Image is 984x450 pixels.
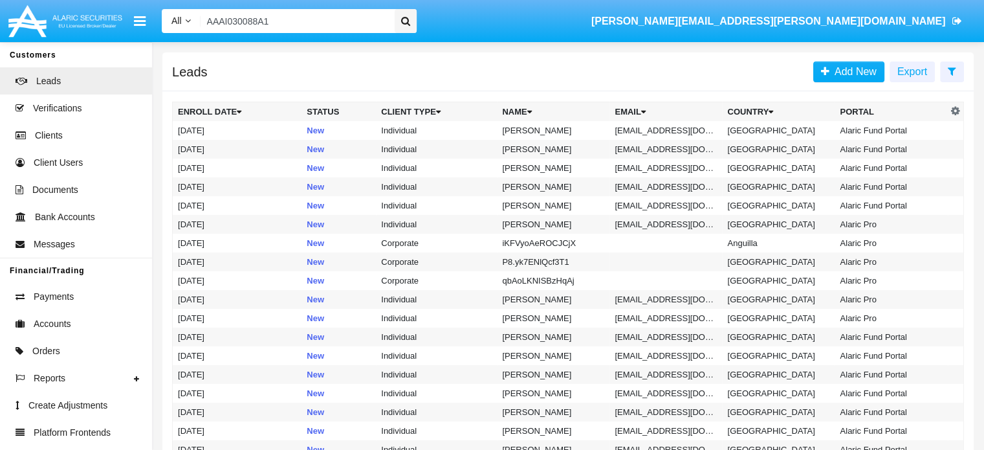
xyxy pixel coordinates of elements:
[173,365,302,384] td: [DATE]
[497,253,609,271] td: P8.yk7ENlQcf3T1
[722,290,835,309] td: [GEOGRAPHIC_DATA]
[376,403,497,422] td: Individual
[34,317,71,331] span: Accounts
[173,271,302,290] td: [DATE]
[376,121,497,140] td: Individual
[585,3,968,39] a: [PERSON_NAME][EMAIL_ADDRESS][PERSON_NAME][DOMAIN_NAME]
[722,253,835,271] td: [GEOGRAPHIC_DATA]
[835,196,947,215] td: Alaric Fund Portal
[376,159,497,177] td: Individual
[376,346,497,365] td: Individual
[722,215,835,234] td: [GEOGRAPHIC_DATA]
[376,271,497,290] td: Corporate
[497,403,609,422] td: [PERSON_NAME]
[34,426,111,440] span: Platform Frontends
[835,234,947,253] td: Alaric Pro
[609,215,722,234] td: [EMAIL_ADDRESS][DOMAIN_NAME]
[376,365,497,384] td: Individual
[35,129,63,142] span: Clients
[591,16,946,27] span: [PERSON_NAME][EMAIL_ADDRESS][PERSON_NAME][DOMAIN_NAME]
[301,253,376,271] td: New
[609,384,722,403] td: [EMAIL_ADDRESS][DOMAIN_NAME]
[722,346,835,365] td: [GEOGRAPHIC_DATA]
[835,159,947,177] td: Alaric Fund Portal
[609,422,722,440] td: [EMAIL_ADDRESS][DOMAIN_NAME]
[829,66,877,77] span: Add New
[376,290,497,309] td: Individual
[376,140,497,159] td: Individual
[835,215,947,234] td: Alaric Pro
[497,290,609,309] td: [PERSON_NAME]
[609,159,722,177] td: [EMAIL_ADDRESS][DOMAIN_NAME]
[34,238,75,251] span: Messages
[497,365,609,384] td: [PERSON_NAME]
[497,234,609,253] td: iKFVyoAeROCJCjX
[301,290,376,309] td: New
[34,290,74,304] span: Payments
[813,62,884,82] a: Add New
[722,309,835,328] td: [GEOGRAPHIC_DATA]
[173,234,302,253] td: [DATE]
[722,422,835,440] td: [GEOGRAPHIC_DATA]
[835,271,947,290] td: Alaric Pro
[376,328,497,346] td: Individual
[835,177,947,196] td: Alaric Fund Portal
[173,346,302,365] td: [DATE]
[835,365,947,384] td: Alaric Fund Portal
[301,271,376,290] td: New
[497,215,609,234] td: [PERSON_NAME]
[301,403,376,422] td: New
[35,210,95,224] span: Bank Accounts
[835,102,947,122] th: Portal
[722,177,835,196] td: [GEOGRAPHIC_DATA]
[173,290,302,309] td: [DATE]
[301,234,376,253] td: New
[722,328,835,346] td: [GEOGRAPHIC_DATA]
[497,102,609,122] th: Name
[32,183,78,197] span: Documents
[835,346,947,365] td: Alaric Fund Portal
[609,309,722,328] td: [EMAIL_ADDRESS][DOMAIN_NAME]
[28,399,107,412] span: Create Adjustments
[835,253,947,271] td: Alaric Pro
[376,422,497,440] td: Individual
[497,140,609,159] td: [PERSON_NAME]
[301,422,376,440] td: New
[376,177,497,196] td: Individual
[497,271,609,290] td: qbAoLKNISBzHqAj
[301,215,376,234] td: New
[722,384,835,403] td: [GEOGRAPHIC_DATA]
[722,159,835,177] td: [GEOGRAPHIC_DATA]
[835,422,947,440] td: Alaric Fund Portal
[301,177,376,196] td: New
[497,177,609,196] td: [PERSON_NAME]
[835,328,947,346] td: Alaric Fund Portal
[301,140,376,159] td: New
[301,384,376,403] td: New
[201,9,390,33] input: Search
[609,102,722,122] th: Email
[609,140,722,159] td: [EMAIL_ADDRESS][DOMAIN_NAME]
[376,253,497,271] td: Corporate
[172,67,208,77] h5: Leads
[497,309,609,328] td: [PERSON_NAME]
[835,140,947,159] td: Alaric Fund Portal
[722,196,835,215] td: [GEOGRAPHIC_DATA]
[301,309,376,328] td: New
[173,328,302,346] td: [DATE]
[301,159,376,177] td: New
[609,121,722,140] td: [EMAIL_ADDRESS][DOMAIN_NAME]
[173,215,302,234] td: [DATE]
[33,102,82,115] span: Verifications
[835,290,947,309] td: Alaric Pro
[301,196,376,215] td: New
[376,102,497,122] th: Client Type
[497,328,609,346] td: [PERSON_NAME]
[301,365,376,384] td: New
[609,403,722,422] td: [EMAIL_ADDRESS][DOMAIN_NAME]
[609,365,722,384] td: [EMAIL_ADDRESS][DOMAIN_NAME]
[722,234,835,253] td: Anguilla
[173,384,302,403] td: [DATE]
[34,156,83,170] span: Client Users
[835,403,947,422] td: Alaric Fund Portal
